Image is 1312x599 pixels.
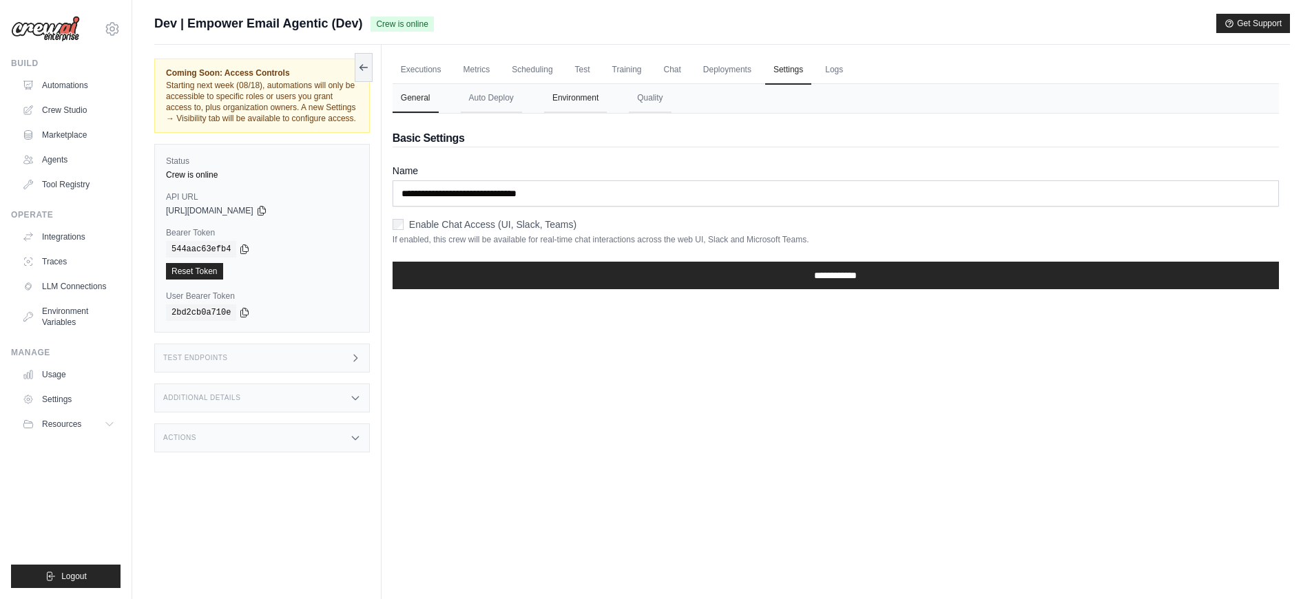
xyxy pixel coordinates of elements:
[17,149,121,171] a: Agents
[695,56,760,85] a: Deployments
[393,84,1279,113] nav: Tabs
[17,413,121,435] button: Resources
[455,56,499,85] a: Metrics
[544,84,607,113] button: Environment
[371,17,433,32] span: Crew is online
[393,84,439,113] button: General
[166,227,358,238] label: Bearer Token
[163,394,240,402] h3: Additional Details
[166,241,236,258] code: 544aac63efb4
[11,209,121,220] div: Operate
[656,56,689,85] a: Chat
[166,304,236,321] code: 2bd2cb0a710e
[393,234,1279,245] p: If enabled, this crew will be available for real-time chat interactions across the web UI, Slack ...
[166,263,223,280] a: Reset Token
[503,56,561,85] a: Scheduling
[11,347,121,358] div: Manage
[393,130,1279,147] h2: Basic Settings
[163,434,196,442] h3: Actions
[17,251,121,273] a: Traces
[461,84,522,113] button: Auto Deploy
[17,226,121,248] a: Integrations
[166,156,358,167] label: Status
[11,565,121,588] button: Logout
[17,300,121,333] a: Environment Variables
[154,14,362,33] span: Dev | Empower Email Agentic (Dev)
[765,56,811,85] a: Settings
[166,169,358,180] div: Crew is online
[17,74,121,96] a: Automations
[393,164,1279,178] label: Name
[166,205,253,216] span: [URL][DOMAIN_NAME]
[17,388,121,410] a: Settings
[1216,14,1290,33] button: Get Support
[817,56,851,85] a: Logs
[166,81,356,123] span: Starting next week (08/18), automations will only be accessible to specific roles or users you gr...
[11,16,80,42] img: Logo
[567,56,598,85] a: Test
[409,218,576,231] label: Enable Chat Access (UI, Slack, Teams)
[42,419,81,430] span: Resources
[17,99,121,121] a: Crew Studio
[17,124,121,146] a: Marketplace
[17,174,121,196] a: Tool Registry
[163,354,228,362] h3: Test Endpoints
[17,364,121,386] a: Usage
[629,84,671,113] button: Quality
[61,571,87,582] span: Logout
[393,56,450,85] a: Executions
[11,58,121,69] div: Build
[604,56,650,85] a: Training
[166,67,358,78] span: Coming Soon: Access Controls
[17,275,121,297] a: LLM Connections
[166,191,358,202] label: API URL
[166,291,358,302] label: User Bearer Token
